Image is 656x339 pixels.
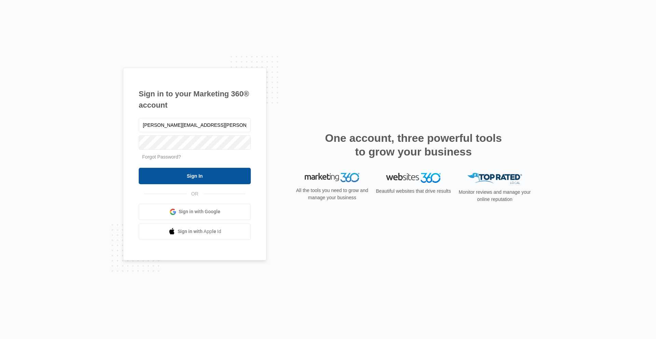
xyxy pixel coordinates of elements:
p: All the tools you need to grow and manage your business [294,187,370,201]
span: OR [187,190,203,198]
p: Monitor reviews and manage your online reputation [456,189,533,203]
input: Sign In [139,168,251,184]
img: Websites 360 [386,173,441,183]
a: Forgot Password? [142,154,181,160]
h2: One account, three powerful tools to grow your business [323,131,504,159]
h1: Sign in to your Marketing 360® account [139,88,251,111]
img: Top Rated Local [467,173,522,184]
a: Sign in with Apple Id [139,223,251,240]
a: Sign in with Google [139,204,251,220]
p: Beautiful websites that drive results [375,188,452,195]
img: Marketing 360 [305,173,359,182]
span: Sign in with Apple Id [178,228,221,235]
span: Sign in with Google [179,208,220,215]
input: Email [139,118,251,132]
